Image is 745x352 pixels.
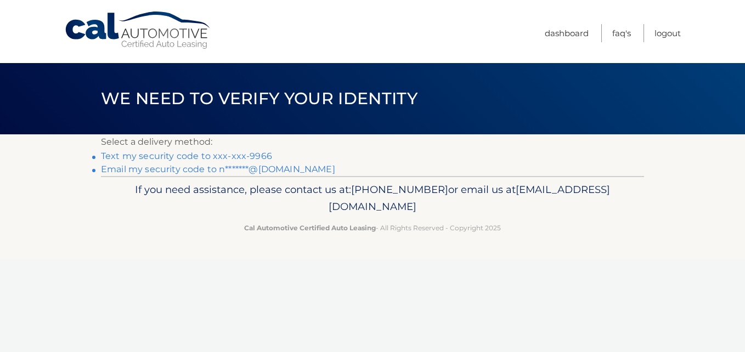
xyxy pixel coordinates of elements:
span: We need to verify your identity [101,88,417,109]
p: Select a delivery method: [101,134,644,150]
strong: Cal Automotive Certified Auto Leasing [244,224,376,232]
a: Dashboard [545,24,589,42]
a: Text my security code to xxx-xxx-9966 [101,151,272,161]
span: [PHONE_NUMBER] [351,183,448,196]
p: - All Rights Reserved - Copyright 2025 [108,222,637,234]
a: Logout [654,24,681,42]
a: Cal Automotive [64,11,212,50]
a: FAQ's [612,24,631,42]
a: Email my security code to n*******@[DOMAIN_NAME] [101,164,335,174]
p: If you need assistance, please contact us at: or email us at [108,181,637,216]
